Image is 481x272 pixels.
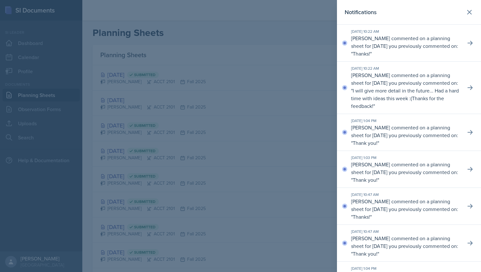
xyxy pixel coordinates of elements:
div: [DATE] 10:47 AM [351,229,460,234]
h2: Notifications [345,8,377,17]
p: [PERSON_NAME] commented on a planning sheet for [DATE] you previously commented on: " " [351,234,460,258]
p: [PERSON_NAME] commented on a planning sheet for [DATE] you previously commented on: " " [351,71,460,110]
p: [PERSON_NAME] commented on a planning sheet for [DATE] you previously commented on: " " [351,34,460,57]
div: [DATE] 10:22 AM [351,66,460,71]
p: Thank you! [353,176,377,183]
p: [PERSON_NAME] commented on a planning sheet for [DATE] you previously commented on: " " [351,161,460,184]
div: [DATE] 1:04 PM [351,266,460,271]
p: I will give more detail in the future... Had a hard time with ideas this week :( [351,87,459,102]
p: Thank you! [353,139,377,146]
div: [DATE] 10:47 AM [351,192,460,197]
p: Thank you! [353,250,377,257]
p: [PERSON_NAME] commented on a planning sheet for [DATE] you previously commented on: " " [351,197,460,221]
p: Thanks! [353,213,370,220]
p: Thanks! [353,50,370,57]
div: [DATE] 1:03 PM [351,155,460,161]
div: [DATE] 1:04 PM [351,118,460,124]
div: [DATE] 10:22 AM [351,29,460,34]
p: [PERSON_NAME] commented on a planning sheet for [DATE] you previously commented on: " " [351,124,460,147]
